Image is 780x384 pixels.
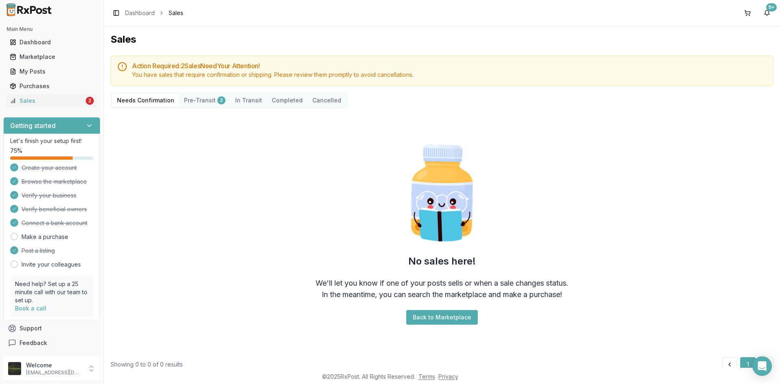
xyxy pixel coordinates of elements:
[6,93,97,108] a: Sales2
[8,362,21,375] img: User avatar
[230,94,267,107] button: In Transit
[3,65,100,78] button: My Posts
[3,321,100,336] button: Support
[6,26,97,33] h2: Main Menu
[3,94,100,107] button: Sales2
[766,3,777,11] div: 9+
[267,94,308,107] button: Completed
[308,94,346,107] button: Cancelled
[3,336,100,350] button: Feedback
[22,219,87,227] span: Connect a bank account
[86,97,94,105] div: 2
[406,310,478,325] button: Back to Marketplace
[169,9,183,17] span: Sales
[179,94,230,107] button: Pre-Transit
[22,191,76,200] span: Verify your business
[3,36,100,49] button: Dashboard
[125,9,183,17] nav: breadcrumb
[110,360,183,369] div: Showing 0 to 0 of 0 results
[3,80,100,93] button: Purchases
[6,64,97,79] a: My Posts
[390,141,494,245] img: Smart Pill Bottle
[132,71,767,79] div: You have sales that require confirmation or shipping. Please review them promptly to avoid cancel...
[418,373,435,380] a: Terms
[6,79,97,93] a: Purchases
[22,205,87,213] span: Verify beneficial owners
[10,137,93,145] p: Let's finish your setup first!
[3,50,100,63] button: Marketplace
[22,178,87,186] span: Browse the marketplace
[22,260,81,269] a: Invite your colleagues
[10,147,22,155] span: 75 %
[740,357,756,372] button: 1
[438,373,458,380] a: Privacy
[6,35,97,50] a: Dashboard
[26,369,82,376] p: [EMAIL_ADDRESS][DOMAIN_NAME]
[217,96,225,104] div: 2
[132,63,767,69] h5: Action Required: 2 Sale s Need Your Attention!
[125,9,155,17] a: Dashboard
[10,82,94,90] div: Purchases
[752,356,772,376] div: Open Intercom Messenger
[10,38,94,46] div: Dashboard
[316,278,568,289] div: We'll let you know if one of your posts sells or when a sale changes status.
[26,361,82,369] p: Welcome
[3,3,55,16] img: RxPost Logo
[19,339,47,347] span: Feedback
[760,7,773,20] button: 9+
[112,94,179,107] button: Needs Confirmation
[110,33,773,46] h1: Sales
[6,50,97,64] a: Marketplace
[22,247,55,255] span: Post a listing
[322,289,562,300] div: In the meantime, you can search the marketplace and make a purchase!
[10,53,94,61] div: Marketplace
[15,305,46,312] a: Book a call
[15,280,89,304] p: Need help? Set up a 25 minute call with our team to set up.
[10,67,94,76] div: My Posts
[22,164,77,172] span: Create your account
[408,255,476,268] h2: No sales here!
[10,121,56,130] h3: Getting started
[22,233,68,241] a: Make a purchase
[10,97,84,105] div: Sales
